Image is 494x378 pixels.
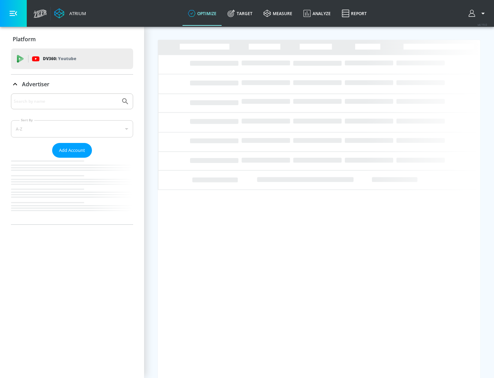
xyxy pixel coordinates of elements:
[58,55,76,62] p: Youtube
[258,1,298,26] a: measure
[298,1,336,26] a: Analyze
[59,146,85,154] span: Add Account
[11,158,133,224] nav: list of Advertiser
[13,35,36,43] p: Platform
[52,143,92,158] button: Add Account
[54,8,86,19] a: Atrium
[14,97,118,106] input: Search by name
[222,1,258,26] a: Target
[183,1,222,26] a: optimize
[67,10,86,16] div: Atrium
[11,30,133,49] div: Platform
[11,75,133,94] div: Advertiser
[22,80,49,88] p: Advertiser
[11,48,133,69] div: DV360: Youtube
[43,55,76,63] p: DV360:
[11,120,133,137] div: A-Z
[20,118,34,122] label: Sort By
[478,23,487,26] span: v 4.19.0
[336,1,372,26] a: Report
[11,93,133,224] div: Advertiser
